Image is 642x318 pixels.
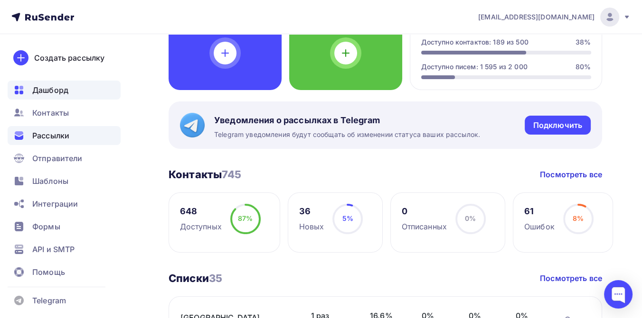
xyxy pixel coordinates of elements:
[299,221,324,232] div: Новых
[533,120,582,131] div: Подключить
[8,217,121,236] a: Формы
[8,81,121,100] a: Дашборд
[8,126,121,145] a: Рассылки
[32,153,83,164] span: Отправители
[169,168,242,181] h3: Контакты
[32,175,68,187] span: Шаблоны
[8,149,121,168] a: Отправители
[238,214,253,222] span: 87%
[421,37,529,47] div: Доступно контактов: 189 из 500
[8,103,121,122] a: Контакты
[32,107,69,118] span: Контакты
[421,62,528,72] div: Доступно писем: 1 595 из 2 000
[8,172,121,191] a: Шаблоны
[342,214,353,222] span: 5%
[465,214,476,222] span: 0%
[478,8,631,27] a: [EMAIL_ADDRESS][DOMAIN_NAME]
[34,52,104,64] div: Создать рассылку
[32,295,66,306] span: Telegram
[540,169,602,180] a: Посмотреть все
[32,244,75,255] span: API и SMTP
[32,198,78,209] span: Интеграции
[214,130,480,139] span: Telegram уведомления будут сообщать об изменении статуса ваших рассылок.
[401,206,446,217] div: 0
[214,115,480,126] span: Уведомления о рассылках в Telegram
[576,37,591,47] div: 38%
[32,266,65,278] span: Помощь
[32,84,68,96] span: Дашборд
[576,62,591,72] div: 80%
[573,214,584,222] span: 8%
[32,221,60,232] span: Формы
[478,12,595,22] span: [EMAIL_ADDRESS][DOMAIN_NAME]
[524,206,555,217] div: 61
[32,130,69,141] span: Рассылки
[180,206,222,217] div: 648
[222,168,241,181] span: 745
[180,221,222,232] div: Доступных
[401,221,446,232] div: Отписанных
[169,272,222,285] h3: Списки
[209,272,222,284] span: 35
[299,206,324,217] div: 36
[524,221,555,232] div: Ошибок
[540,273,602,284] a: Посмотреть все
